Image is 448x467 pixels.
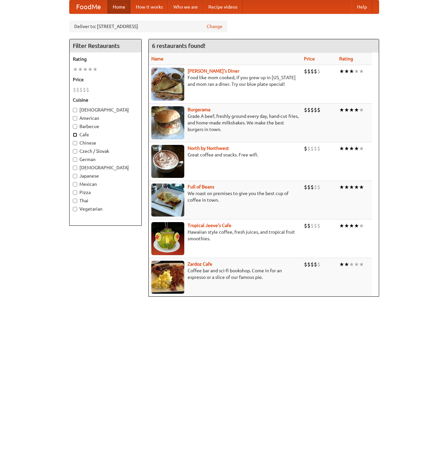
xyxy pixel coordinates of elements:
[203,0,243,14] a: Recipe videos
[151,261,184,294] img: zardoz.jpg
[73,141,77,145] input: Chinese
[304,183,307,191] li: $
[73,124,77,129] input: Barbecue
[73,107,138,113] label: [DEMOGRAPHIC_DATA]
[188,68,239,74] a: [PERSON_NAME]'s Diner
[311,68,314,75] li: $
[151,151,299,158] p: Great coffee and snacks. Free wifi.
[359,261,364,268] li: ★
[339,222,344,229] li: ★
[344,222,349,229] li: ★
[73,140,138,146] label: Chinese
[151,222,184,255] img: jeeves.jpg
[70,39,141,52] h4: Filter Restaurants
[73,56,138,62] h5: Rating
[307,68,311,75] li: $
[317,183,320,191] li: $
[73,164,138,171] label: [DEMOGRAPHIC_DATA]
[69,20,227,32] div: Deliver to: [STREET_ADDRESS]
[317,106,320,114] li: $
[311,261,314,268] li: $
[344,68,349,75] li: ★
[207,23,223,30] a: Change
[311,145,314,152] li: $
[311,183,314,191] li: $
[314,183,317,191] li: $
[70,0,107,14] a: FoodMe
[73,133,77,137] input: Cafe
[344,145,349,152] li: ★
[311,222,314,229] li: $
[73,108,77,112] input: [DEMOGRAPHIC_DATA]
[317,222,320,229] li: $
[317,68,320,75] li: $
[349,183,354,191] li: ★
[151,190,299,203] p: We roast on premises to give you the best cup of coffee in town.
[344,261,349,268] li: ★
[73,66,78,73] li: ★
[317,145,320,152] li: $
[168,0,203,14] a: Who we are
[304,68,307,75] li: $
[73,86,76,93] li: $
[304,222,307,229] li: $
[314,68,317,75] li: $
[307,145,311,152] li: $
[151,229,299,242] p: Hawaiian style coffee, fresh juices, and tropical fruit smoothies.
[151,113,299,133] p: Grade A beef, freshly ground every day, hand-cut fries, and home-made milkshakes. We make the bes...
[93,66,98,73] li: ★
[354,106,359,114] li: ★
[73,148,138,154] label: Czech / Slovak
[73,189,138,196] label: Pizza
[151,68,184,101] img: sallys.jpg
[73,123,138,130] label: Barbecue
[314,261,317,268] li: $
[151,74,299,87] p: Food like mom cooked, if you grew up in [US_STATE] and mom ran a diner. Try our blue plate special!
[344,106,349,114] li: ★
[314,145,317,152] li: $
[151,183,184,217] img: beans.jpg
[359,106,364,114] li: ★
[73,174,77,178] input: Japanese
[188,261,212,267] a: Zardoz Cafe
[354,222,359,229] li: ★
[359,183,364,191] li: ★
[307,106,311,114] li: $
[317,261,320,268] li: $
[73,182,77,186] input: Mexican
[73,76,138,83] h5: Price
[311,106,314,114] li: $
[73,149,77,153] input: Czech / Slovak
[349,222,354,229] li: ★
[73,197,138,204] label: Thai
[339,56,353,61] a: Rating
[73,115,138,121] label: American
[304,145,307,152] li: $
[151,145,184,178] img: north.jpg
[107,0,131,14] a: Home
[314,106,317,114] li: $
[339,145,344,152] li: ★
[304,56,315,61] a: Price
[359,222,364,229] li: ★
[73,156,138,163] label: German
[73,173,138,179] label: Japanese
[307,222,311,229] li: $
[349,261,354,268] li: ★
[73,207,77,211] input: Vegetarian
[339,261,344,268] li: ★
[352,0,372,14] a: Help
[79,86,83,93] li: $
[344,183,349,191] li: ★
[151,267,299,281] p: Coffee bar and sci-fi bookshop. Come in for an espresso or a slice of our famous pie.
[73,97,138,103] h5: Cuisine
[73,157,77,162] input: German
[188,223,231,228] a: Tropical Jeeve's Cafe
[307,261,311,268] li: $
[73,199,77,203] input: Thai
[188,184,214,189] a: Full of Beans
